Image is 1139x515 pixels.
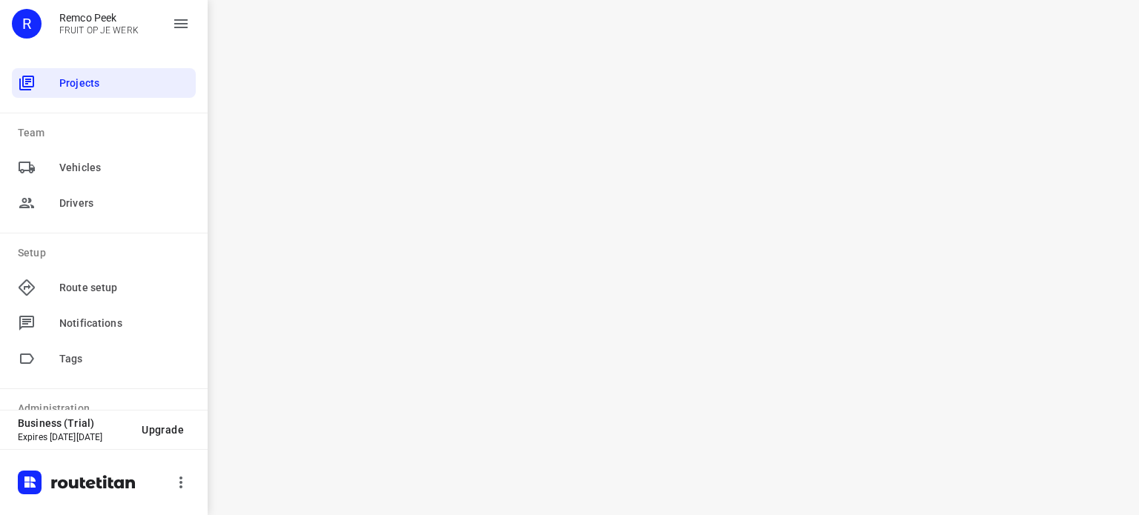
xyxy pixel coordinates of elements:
[12,188,196,218] div: Drivers
[59,76,190,91] span: Projects
[59,25,139,36] p: FRUIT OP JE WERK
[18,125,196,141] p: Team
[12,68,196,98] div: Projects
[12,308,196,338] div: Notifications
[59,160,190,176] span: Vehicles
[18,417,130,429] p: Business (Trial)
[59,316,190,331] span: Notifications
[12,344,196,373] div: Tags
[142,424,184,436] span: Upgrade
[12,273,196,302] div: Route setup
[59,12,139,24] p: Remco Peek
[18,432,130,442] p: Expires [DATE][DATE]
[12,153,196,182] div: Vehicles
[59,280,190,296] span: Route setup
[18,401,196,416] p: Administration
[12,9,42,39] div: R
[130,416,196,443] button: Upgrade
[18,245,196,261] p: Setup
[59,351,190,367] span: Tags
[59,196,190,211] span: Drivers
